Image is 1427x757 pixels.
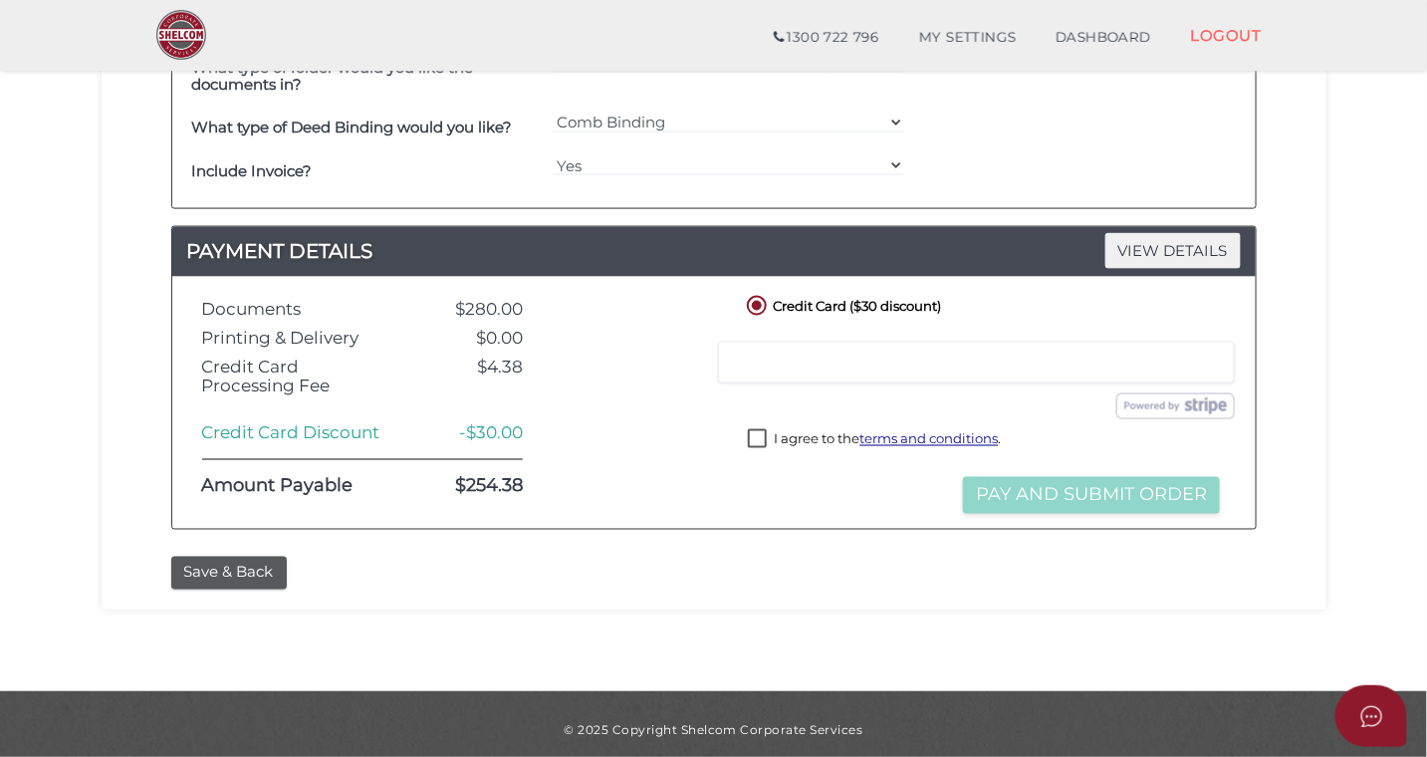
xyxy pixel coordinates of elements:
[1036,18,1171,58] a: DASHBOARD
[411,423,539,442] div: -$30.00
[743,292,941,317] label: Credit Card ($30 discount)
[899,18,1037,58] a: MY SETTINGS
[411,300,539,319] div: $280.00
[754,18,898,58] a: 1300 722 796
[187,358,411,394] div: Credit Card Processing Fee
[171,557,287,590] button: Save & Back
[411,358,539,394] div: $4.38
[192,118,513,136] b: What type of Deed Binding would you like?
[187,300,411,319] div: Documents
[187,477,411,497] div: Amount Payable
[1105,233,1241,268] span: VIEW DETAILS
[963,477,1220,514] button: Pay and Submit Order
[192,58,474,94] b: What type of folder would you like the documents in?
[192,161,313,180] b: Include Invoice?
[187,423,411,442] div: Credit Card Discount
[1116,393,1235,419] img: stripe.png
[187,329,411,348] div: Printing & Delivery
[411,477,539,497] div: $254.38
[731,354,1222,372] iframe: Secure card payment input frame
[859,431,998,447] a: terms and conditions
[172,235,1256,267] h4: PAYMENT DETAILS
[172,235,1256,267] a: PAYMENT DETAILSVIEW DETAILS
[1335,685,1407,747] button: Open asap
[117,721,1311,738] div: © 2025 Copyright Shelcom Corporate Services
[411,329,539,348] div: $0.00
[1171,15,1282,56] a: LOGOUT
[748,429,1001,454] label: I agree to the .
